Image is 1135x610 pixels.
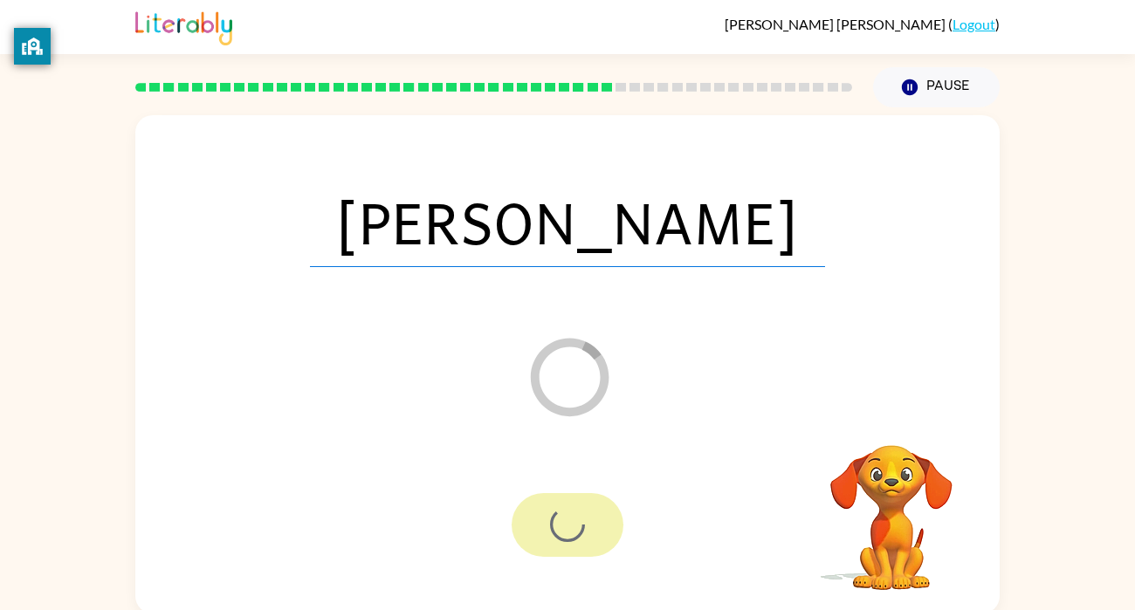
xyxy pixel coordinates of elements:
[14,28,51,65] button: privacy banner
[725,16,1000,32] div: ( )
[135,7,232,45] img: Literably
[804,418,979,593] video: Your browser must support playing .mp4 files to use Literably. Please try using another browser.
[310,176,825,267] span: [PERSON_NAME]
[873,67,1000,107] button: Pause
[953,16,995,32] a: Logout
[725,16,948,32] span: [PERSON_NAME] [PERSON_NAME]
